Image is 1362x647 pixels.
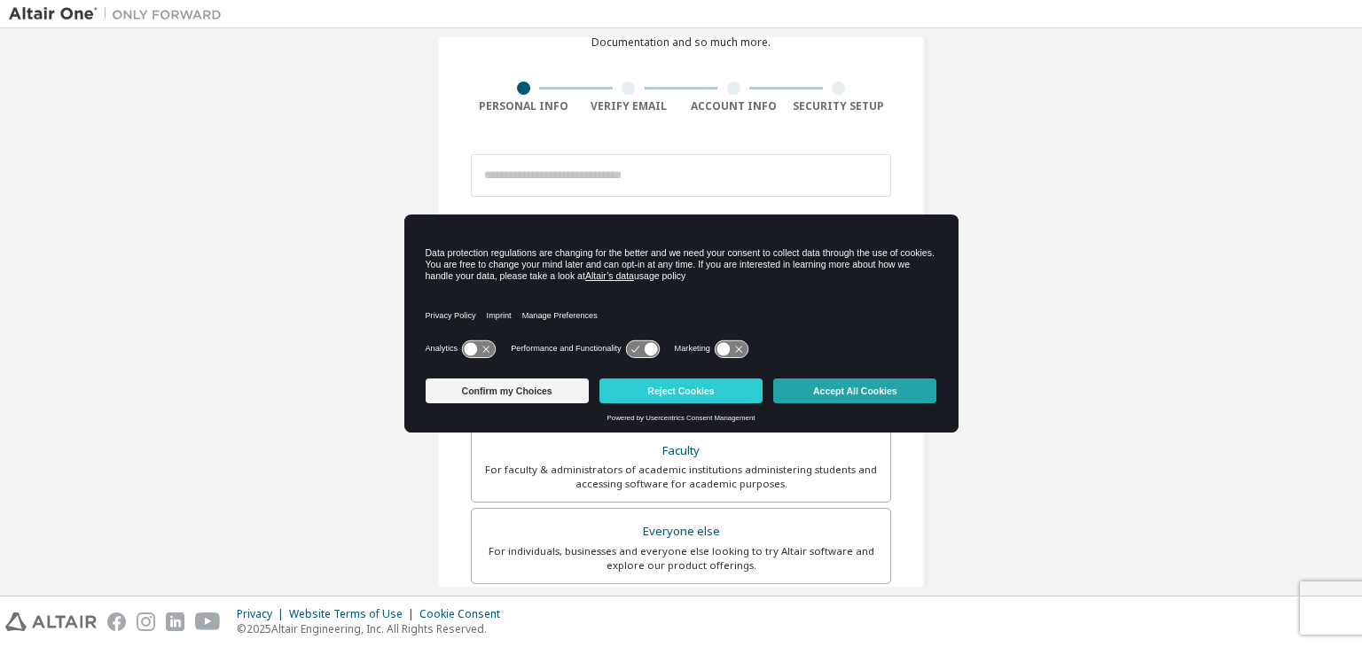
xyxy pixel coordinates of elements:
img: facebook.svg [107,612,126,631]
img: Altair One [9,5,231,23]
div: For faculty & administrators of academic institutions administering students and accessing softwa... [482,463,880,491]
p: © 2025 Altair Engineering, Inc. All Rights Reserved. [237,621,511,636]
div: Faculty [482,439,880,464]
div: Security Setup [787,99,892,113]
div: Cookie Consent [419,607,511,621]
img: linkedin.svg [166,612,184,631]
div: Verify Email [576,99,682,113]
div: Personal Info [471,99,576,113]
div: Website Terms of Use [289,607,419,621]
img: instagram.svg [137,612,155,631]
div: For individuals, businesses and everyone else looking to try Altair software and explore our prod... [482,544,880,573]
img: altair_logo.svg [5,612,97,631]
div: Account Info [681,99,787,113]
div: Everyone else [482,519,880,544]
div: Privacy [237,607,289,621]
img: youtube.svg [195,612,221,631]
